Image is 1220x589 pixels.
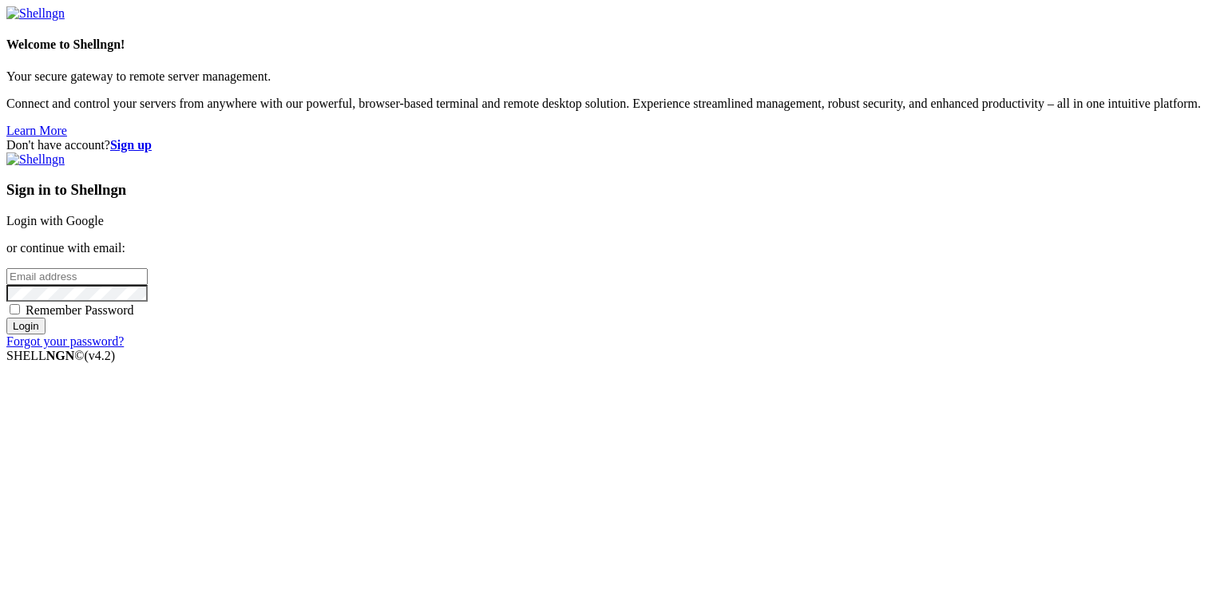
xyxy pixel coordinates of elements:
span: 4.2.0 [85,349,116,362]
a: Login with Google [6,214,104,227]
input: Remember Password [10,304,20,314]
input: Email address [6,268,148,285]
input: Login [6,318,46,334]
img: Shellngn [6,152,65,167]
b: NGN [46,349,75,362]
p: Your secure gateway to remote server management. [6,69,1214,84]
img: Shellngn [6,6,65,21]
p: Connect and control your servers from anywhere with our powerful, browser-based terminal and remo... [6,97,1214,111]
span: Remember Password [26,303,134,317]
span: SHELL © [6,349,115,362]
a: Learn More [6,124,67,137]
h3: Sign in to Shellngn [6,181,1214,199]
a: Sign up [110,138,152,152]
div: Don't have account? [6,138,1214,152]
h4: Welcome to Shellngn! [6,38,1214,52]
a: Forgot your password? [6,334,124,348]
p: or continue with email: [6,241,1214,255]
